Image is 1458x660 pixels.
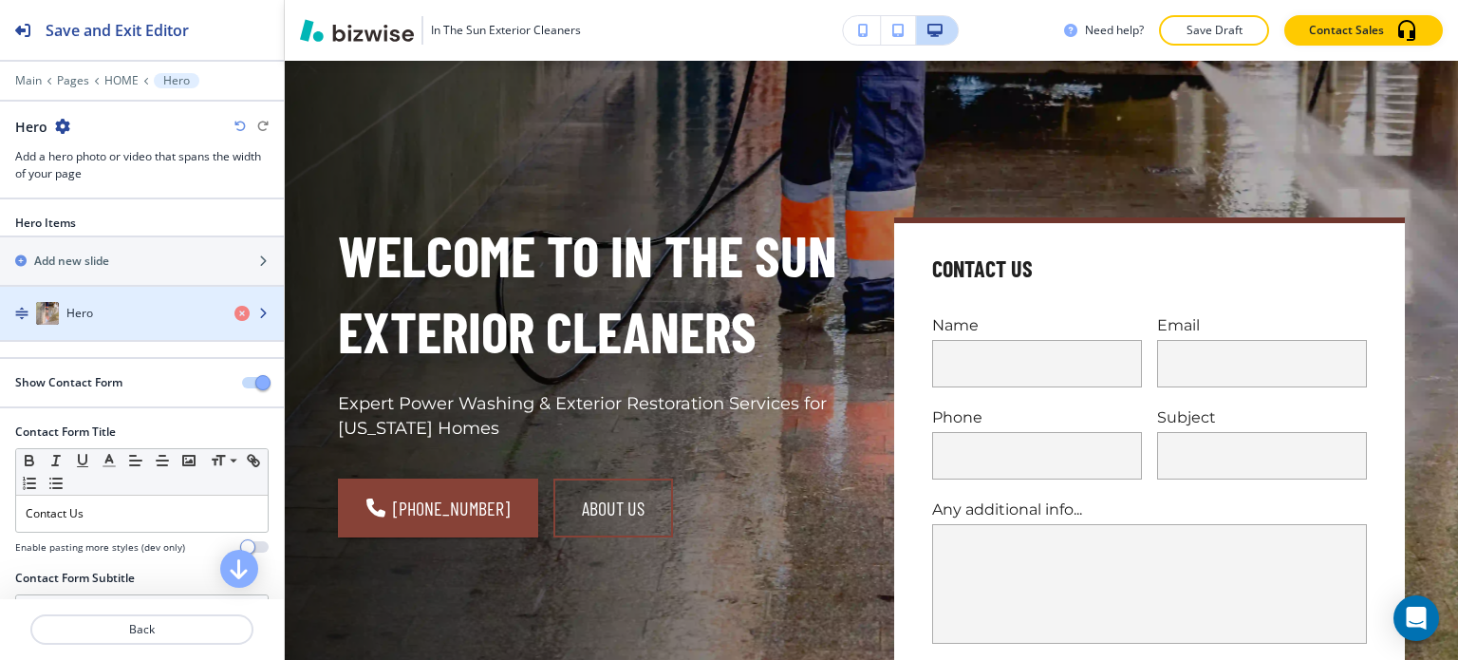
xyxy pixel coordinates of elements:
p: Phone [932,406,1142,428]
p: Back [32,621,252,638]
h2: Contact Form Title [15,424,116,441]
button: Contact Sales [1284,15,1443,46]
p: Contact Sales [1309,22,1384,39]
p: Email [1157,314,1367,336]
p: Hero [163,74,190,87]
h2: Show Contact Form [15,374,122,391]
button: Main [15,74,42,87]
h2: Hero Items [15,215,76,232]
p: Expert Power Washing & Exterior Restoration Services for [US_STATE] Homes [338,392,849,442]
button: In The Sun Exterior Cleaners [300,16,581,45]
h3: In The Sun Exterior Cleaners [431,22,581,39]
button: about us [553,479,673,537]
p: Subject [1157,406,1367,428]
button: Back [30,614,253,645]
a: [PHONE_NUMBER] [338,479,538,537]
img: Bizwise Logo [300,19,414,42]
h3: Add a hero photo or video that spans the width of your page [15,148,269,182]
h4: Hero [66,305,93,322]
h2: Save and Exit Editor [46,19,189,42]
p: Contact Us [26,505,258,522]
h4: Contact Us [932,254,1033,284]
h2: Add new slide [34,253,109,270]
h1: Welcome to In The Sun Exterior Cleaners [338,217,849,369]
h3: Need help? [1085,22,1144,39]
button: Pages [57,74,89,87]
img: Drag [15,307,28,320]
div: Open Intercom Messenger [1393,595,1439,641]
h2: Hero [15,117,47,137]
p: Save Draft [1184,22,1244,39]
button: HOME [104,74,139,87]
h2: Contact Form Subtitle [15,570,135,587]
button: Hero [154,73,199,88]
p: Any additional info... [932,499,1367,520]
h4: Enable pasting more styles (dev only) [15,540,185,555]
p: Name [932,314,1142,336]
button: Save Draft [1159,15,1269,46]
